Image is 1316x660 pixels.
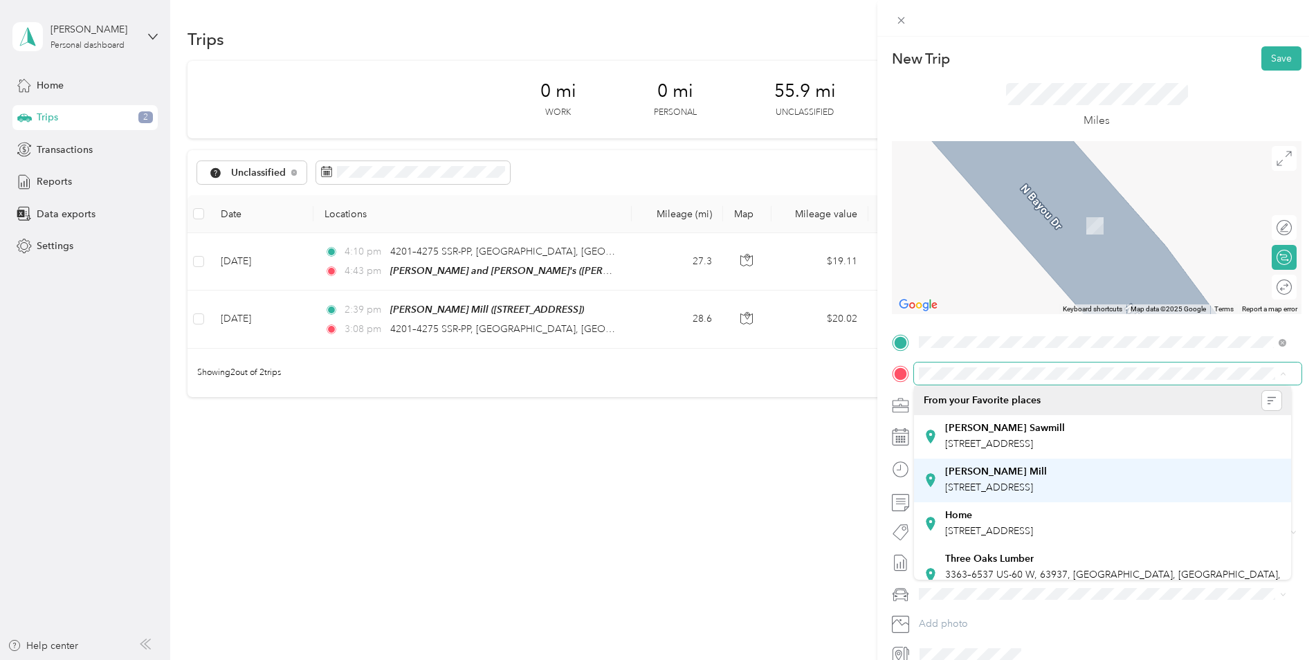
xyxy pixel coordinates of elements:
a: Open this area in Google Maps (opens a new window) [895,296,941,314]
iframe: Everlance-gr Chat Button Frame [1239,583,1316,660]
p: Miles [1084,112,1110,129]
span: From your Favorite places [924,394,1041,407]
a: Terms (opens in new tab) [1214,305,1234,313]
strong: [PERSON_NAME] Mill [945,466,1047,478]
strong: Three Oaks Lumber [945,553,1034,565]
span: Map data ©2025 Google [1131,305,1206,313]
p: New Trip [892,49,950,68]
button: Add photo [914,614,1301,634]
span: 3363–6537 US-60 W, 63937, [GEOGRAPHIC_DATA], [GEOGRAPHIC_DATA], [GEOGRAPHIC_DATA] [945,569,1281,595]
span: [STREET_ADDRESS] [945,438,1033,450]
a: Report a map error [1242,305,1297,313]
span: [STREET_ADDRESS] [945,482,1033,493]
img: Google [895,296,941,314]
button: Keyboard shortcuts [1063,304,1122,314]
button: Save [1261,46,1301,71]
strong: [PERSON_NAME] Sawmill [945,422,1065,434]
span: [STREET_ADDRESS] [945,525,1033,537]
strong: Home [945,509,972,522]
